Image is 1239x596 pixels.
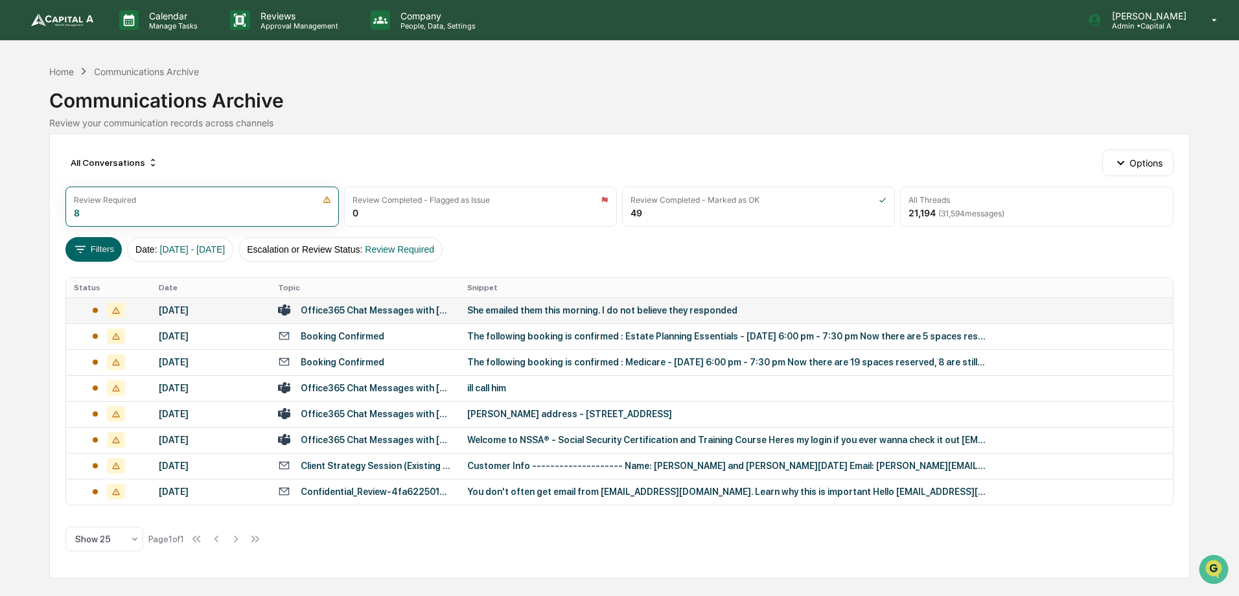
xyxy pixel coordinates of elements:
iframe: Open customer support [1198,553,1233,588]
div: The following booking is confirmed : Medicare - [DATE] 6:00 pm - 7:30 pm Now there are 19 spaces ... [467,357,986,367]
div: [DATE] [159,461,262,471]
button: Filters [65,237,122,262]
div: Home [49,66,74,77]
div: Communications Archive [94,66,199,77]
div: Communications Archive [49,78,1189,112]
p: People, Data, Settings [390,21,482,30]
p: Calendar [139,10,204,21]
div: She emailed them this morning. I do not believe they responded [467,305,986,315]
p: Company [390,10,482,21]
div: [DATE] [159,487,262,497]
div: [DATE] [159,409,262,419]
div: Review your communication records across channels [49,117,1189,128]
th: Snippet [459,278,1172,297]
div: Start new chat [44,99,213,112]
button: Options [1102,150,1173,176]
img: 1746055101610-c473b297-6a78-478c-a979-82029cc54cd1 [13,99,36,122]
div: 21,194 [909,207,1004,218]
p: Admin • Capital A [1102,21,1193,30]
div: 🔎 [13,189,23,200]
div: Office365 Chat Messages with [PERSON_NAME], CRPC™, AIF®, [PERSON_NAME], [PERSON_NAME], CRPC™, [PE... [301,305,452,315]
div: 8 [74,207,80,218]
span: Review Required [365,244,434,255]
span: Data Lookup [26,188,82,201]
div: Office365 Chat Messages with [PERSON_NAME], CRPC™, NSSA®, [PERSON_NAME], CFA® on [DATE] [301,435,452,445]
button: Start new chat [220,103,236,119]
div: All Threads [909,195,950,205]
a: 🔎Data Lookup [8,183,87,206]
button: Date:[DATE] - [DATE] [127,237,233,262]
div: [DATE] [159,331,262,341]
span: Preclearance [26,163,84,176]
div: [DATE] [159,435,262,445]
img: icon [601,196,608,204]
a: Powered byPylon [91,219,157,229]
div: All Conversations [65,152,163,173]
div: Review Completed - Flagged as Issue [353,195,490,205]
button: Escalation or Review Status:Review Required [238,237,443,262]
div: Review Required [74,195,136,205]
div: [DATE] [159,305,262,315]
div: Review Completed - Marked as OK [631,195,759,205]
div: Booking Confirmed [301,357,384,367]
p: Manage Tasks [139,21,204,30]
th: Topic [270,278,459,297]
img: logo [31,14,93,27]
div: Welcome to NSSA® - Social Security Certification and Training Course Heres my login if you ever w... [467,435,986,445]
img: icon [323,196,331,204]
div: [DATE] [159,383,262,393]
a: 🖐️Preclearance [8,158,89,181]
span: Pylon [129,220,157,229]
span: [DATE] - [DATE] [160,244,226,255]
div: Page 1 of 1 [148,534,184,544]
div: 0 [353,207,358,218]
input: Clear [34,59,214,73]
span: ( 31,594 messages) [938,209,1004,218]
th: Status [66,278,150,297]
div: Booking Confirmed [301,331,384,341]
div: 🖐️ [13,165,23,175]
a: 🗄️Attestations [89,158,166,181]
p: Reviews [250,10,345,21]
div: ill call him [467,383,986,393]
div: Client Strategy Session (Existing Clients only) - [PERSON_NAME] and [PERSON_NAME][DATE] [301,461,452,471]
div: The following booking is confirmed : Estate Planning Essentials - [DATE] 6:00 pm - 7:30 pm Now th... [467,331,986,341]
p: How can we help? [13,27,236,48]
div: You don't often get email from [EMAIL_ADDRESS][DOMAIN_NAME]. Learn why this is important He‌llo [... [467,487,986,497]
th: Date [151,278,270,297]
div: [DATE] [159,357,262,367]
div: 49 [631,207,642,218]
div: [PERSON_NAME] address - [STREET_ADDRESS] [467,409,986,419]
div: Customer Info -------------------- Name: [PERSON_NAME] and [PERSON_NAME][DATE] Email: [PERSON_NAM... [467,461,986,471]
div: Office365 Chat Messages with [PERSON_NAME], [PERSON_NAME] on [DATE] [301,409,452,419]
div: We're available if you need us! [44,112,164,122]
div: Office365 Chat Messages with [PERSON_NAME], CRPC™, [PERSON_NAME], [PERSON_NAME], CRPC™, NSSA® on ... [301,383,452,393]
p: [PERSON_NAME] [1102,10,1193,21]
img: icon [879,196,886,204]
div: Confidential_Review-4fa622501d307dafdec270d5a69c9faf09e89ab7 [301,487,452,497]
div: 🗄️ [94,165,104,175]
p: Approval Management [250,21,345,30]
span: Attestations [107,163,161,176]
